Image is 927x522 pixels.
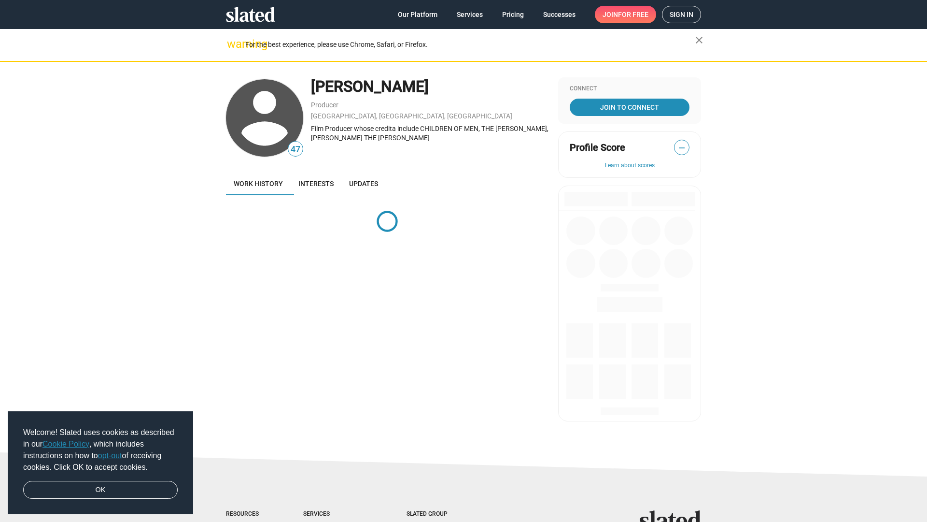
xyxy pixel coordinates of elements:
a: Updates [341,172,386,195]
button: Learn about scores [570,162,689,170]
span: Join [603,6,648,23]
div: For the best experience, please use Chrome, Safari, or Firefox. [245,38,695,51]
mat-icon: close [693,34,705,46]
span: Welcome! Slated uses cookies as described in our , which includes instructions on how to of recei... [23,427,178,473]
span: Work history [234,180,283,188]
mat-icon: warning [227,38,239,50]
a: Work history [226,172,291,195]
a: dismiss cookie message [23,481,178,499]
div: Film Producer whose credita include CHILDREN OF MEN, THE [PERSON_NAME], [PERSON_NAME] THE [PERSON... [311,124,548,142]
a: Successes [535,6,583,23]
div: Services [303,510,368,518]
span: for free [618,6,648,23]
a: opt-out [98,451,122,460]
div: Slated Group [407,510,472,518]
span: — [674,142,689,154]
span: Successes [543,6,576,23]
div: cookieconsent [8,411,193,515]
a: Join To Connect [570,99,689,116]
div: Resources [226,510,265,518]
span: Join To Connect [572,99,688,116]
span: Profile Score [570,141,625,154]
div: [PERSON_NAME] [311,76,548,97]
span: Services [457,6,483,23]
div: Connect [570,85,689,93]
a: Cookie Policy [42,440,89,448]
a: Our Platform [390,6,445,23]
span: Our Platform [398,6,437,23]
a: Interests [291,172,341,195]
span: Sign in [670,6,693,23]
a: Producer [311,101,338,109]
a: Pricing [494,6,532,23]
span: Interests [298,180,334,188]
a: Services [449,6,491,23]
a: Joinfor free [595,6,656,23]
span: Pricing [502,6,524,23]
span: Updates [349,180,378,188]
a: [GEOGRAPHIC_DATA], [GEOGRAPHIC_DATA], [GEOGRAPHIC_DATA] [311,112,512,120]
a: Sign in [662,6,701,23]
span: 47 [288,143,303,156]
